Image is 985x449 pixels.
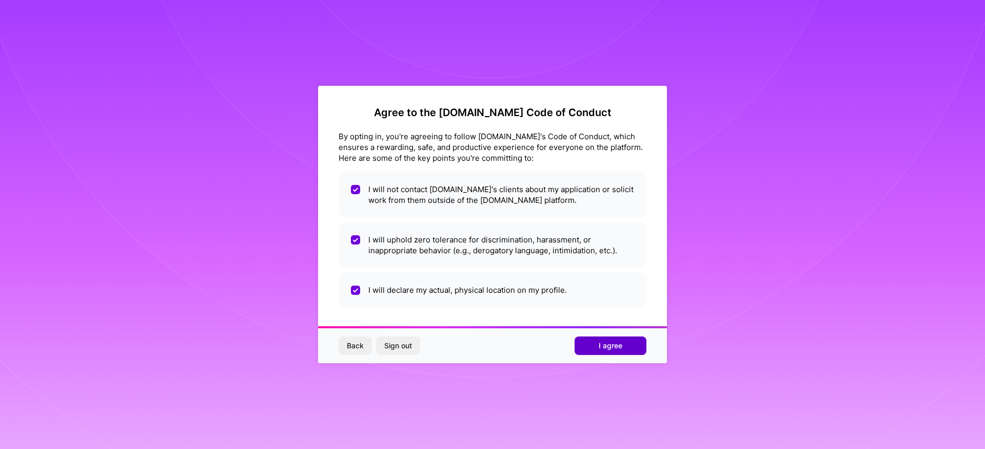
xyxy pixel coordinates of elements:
button: Back [339,336,372,355]
span: Sign out [384,341,412,351]
span: I agree [599,341,622,351]
button: Sign out [376,336,420,355]
h2: Agree to the [DOMAIN_NAME] Code of Conduct [339,106,646,119]
li: I will not contact [DOMAIN_NAME]'s clients about my application or solicit work from them outside... [339,172,646,218]
li: I will declare my actual, physical location on my profile. [339,272,646,308]
li: I will uphold zero tolerance for discrimination, harassment, or inappropriate behavior (e.g., der... [339,222,646,268]
span: Back [347,341,364,351]
div: By opting in, you're agreeing to follow [DOMAIN_NAME]'s Code of Conduct, which ensures a rewardin... [339,131,646,163]
button: I agree [575,336,646,355]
